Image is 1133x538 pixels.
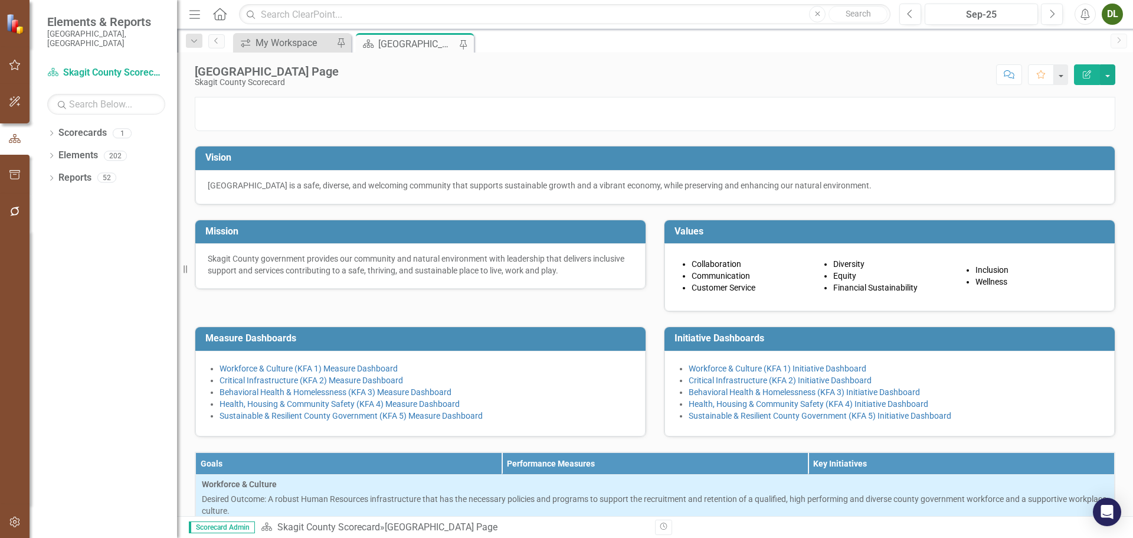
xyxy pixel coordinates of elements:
[689,387,920,397] a: Behavioral Health & Homelessness (KFA 3) Initiative Dashboard
[236,35,333,50] a: My Workspace
[689,399,928,409] a: Health, Housing & Community Safety (KFA 4) Initiative Dashboard
[674,333,1109,344] h3: Initiative Dashboards
[220,364,398,373] a: Workforce & Culture (KFA 1) Measure Dashboard
[104,151,127,161] div: 202
[846,9,871,18] span: Search
[1102,4,1123,25] button: DL
[195,78,339,87] div: Skagit County Scorecard
[833,270,957,282] p: Equity
[205,226,640,237] h3: Mission
[202,478,1108,490] span: Workforce & Culture
[277,521,380,533] a: Skagit County Scorecard
[208,253,633,276] p: Skagit County government provides our community and natural environment with leadership that deli...
[202,493,1108,517] p: Desired Outcome: A robust Human Resources infrastructure that has the necessary policies and prog...
[47,15,165,29] span: Elements & Reports
[47,29,165,48] small: [GEOGRAPHIC_DATA], [GEOGRAPHIC_DATA]
[925,4,1038,25] button: Sep-25
[692,282,816,294] p: Customer Service
[833,282,957,294] p: Financial Sustainability
[929,8,1034,22] div: Sep-25
[205,152,1109,163] h3: Vision
[261,521,646,534] div: »
[689,364,866,373] a: Workforce & Culture (KFA 1) Initiative Dashboard
[189,521,255,533] span: Scorecard Admin
[378,37,456,51] div: [GEOGRAPHIC_DATA] Page
[58,149,98,162] a: Elements
[58,126,107,140] a: Scorecards
[692,270,816,282] p: Communication
[1093,498,1121,526] div: Open Intercom Messenger
[6,13,27,34] img: ClearPoint Strategy
[385,521,497,533] div: [GEOGRAPHIC_DATA] Page
[196,474,1115,526] td: Double-Click to Edit
[975,276,1099,288] p: Wellness
[833,258,957,270] p: Diversity
[689,411,951,420] a: Sustainable & Resilient County Government (KFA 5) Initiative Dashboard
[97,173,116,183] div: 52
[692,258,816,270] p: Collaboration
[220,376,403,385] a: Critical Infrastructure (KFA 2) Measure Dashboard
[239,4,890,25] input: Search ClearPoint...
[975,264,1099,276] p: Inclusion
[674,226,1109,237] h3: Values
[47,94,165,115] input: Search Below...
[256,35,333,50] div: My Workspace
[220,411,483,420] a: Sustainable & Resilient County Government (KFA 5) Measure Dashboard
[829,6,888,22] button: Search
[208,180,1102,191] p: [GEOGRAPHIC_DATA] is a safe, diverse, and welcoming community that supports sustainable growth an...
[205,333,640,344] h3: Measure Dashboards
[220,399,460,409] a: Health, Housing & Community Safety (KFA 4) Measure Dashboard
[113,128,132,138] div: 1
[58,171,91,185] a: Reports
[195,65,339,78] div: [GEOGRAPHIC_DATA] Page
[689,376,872,385] a: Critical Infrastructure (KFA 2) Initiative Dashboard
[220,387,451,397] a: Behavioral Health & Homelessness (KFA 3) Measure Dashboard
[47,66,165,80] a: Skagit County Scorecard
